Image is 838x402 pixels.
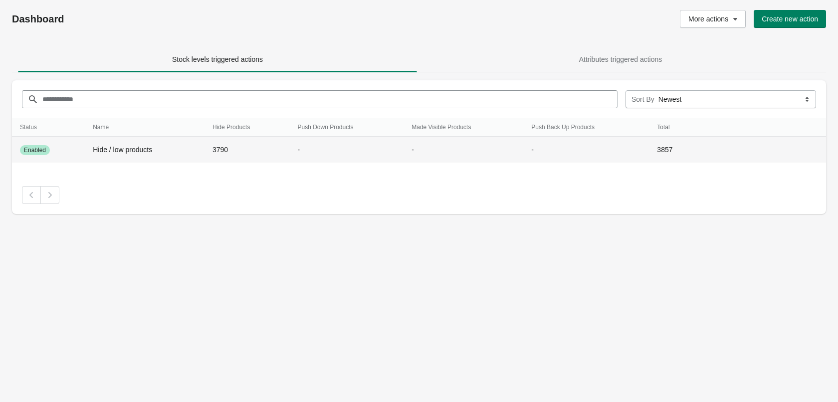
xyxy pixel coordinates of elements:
nav: Pagination [22,186,816,204]
span: More actions [688,15,728,23]
span: Stock levels triggered actions [172,55,263,63]
th: Made Visible Products [404,118,523,137]
th: Name [85,118,205,137]
button: More actions [680,10,746,28]
td: 3790 [205,137,289,163]
span: Attributes triggered actions [579,55,662,63]
th: Push Back Up Products [523,118,649,137]
span: Hide / low products [93,146,152,154]
th: Total [649,118,699,137]
td: - [523,137,649,163]
span: Enabled [24,146,46,154]
td: - [290,137,404,163]
h1: Dashboard [12,13,368,25]
td: 3857 [649,137,699,163]
span: Create new action [762,15,818,23]
th: Status [12,118,85,137]
th: Hide Products [205,118,289,137]
td: - [404,137,523,163]
th: Push Down Products [290,118,404,137]
button: Create new action [754,10,826,28]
